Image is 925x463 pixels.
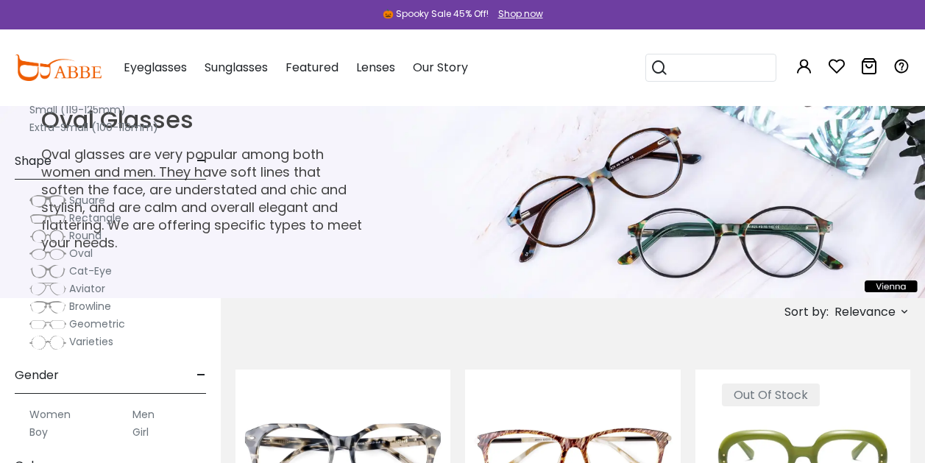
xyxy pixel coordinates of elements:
[15,144,52,179] span: Shape
[69,317,125,331] span: Geometric
[69,281,105,296] span: Aviator
[69,193,105,208] span: Square
[29,317,66,332] img: Geometric.png
[498,7,543,21] div: Shop now
[29,101,126,119] label: Small (119-125mm)
[356,59,395,76] span: Lenses
[491,7,543,20] a: Shop now
[29,406,71,423] label: Women
[15,358,59,393] span: Gender
[29,423,48,441] label: Boy
[69,264,112,278] span: Cat-Eye
[69,299,111,314] span: Browline
[124,59,187,76] span: Eyeglasses
[834,299,896,325] span: Relevance
[29,247,66,261] img: Oval.png
[413,59,468,76] span: Our Story
[132,406,155,423] label: Men
[29,300,66,314] img: Browline.png
[29,194,66,208] img: Square.png
[196,144,206,179] span: -
[205,59,268,76] span: Sunglasses
[69,211,121,225] span: Rectangle
[69,334,113,349] span: Varieties
[29,282,66,297] img: Aviator.png
[29,229,66,244] img: Round.png
[722,384,820,406] span: Out Of Stock
[29,211,66,226] img: Rectangle.png
[132,423,149,441] label: Girl
[29,264,66,279] img: Cat-Eye.png
[15,54,102,81] img: abbeglasses.com
[69,228,102,243] span: Round
[29,335,66,350] img: Varieties.png
[69,246,93,261] span: Oval
[196,358,206,393] span: -
[383,7,489,21] div: 🎃 Spooky Sale 45% Off!
[784,303,829,320] span: Sort by:
[286,59,339,76] span: Featured
[29,119,158,136] label: Extra-Small (100-118mm)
